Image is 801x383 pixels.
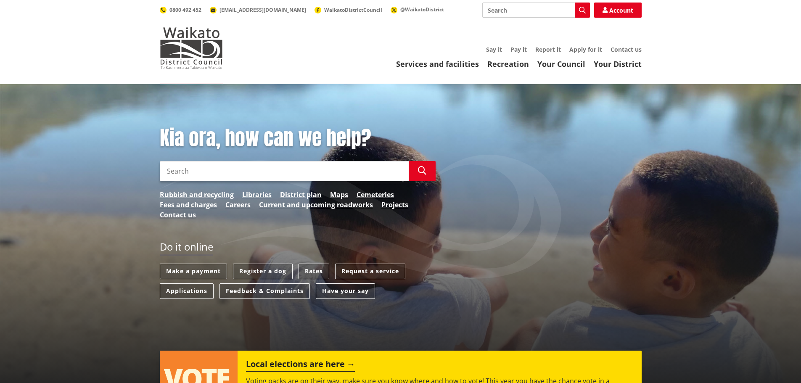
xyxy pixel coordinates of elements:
[594,59,642,69] a: Your District
[160,126,436,151] h1: Kia ora, how can we help?
[535,45,561,53] a: Report it
[391,6,444,13] a: @WaikatoDistrict
[330,190,348,200] a: Maps
[316,283,375,299] a: Have your say
[160,6,201,13] a: 0800 492 452
[246,359,355,372] h2: Local elections are here
[569,45,602,53] a: Apply for it
[510,45,527,53] a: Pay it
[219,283,310,299] a: Feedback & Complaints
[482,3,590,18] input: Search input
[486,45,502,53] a: Say it
[169,6,201,13] span: 0800 492 452
[219,6,306,13] span: [EMAIL_ADDRESS][DOMAIN_NAME]
[280,190,322,200] a: District plan
[160,283,214,299] a: Applications
[487,59,529,69] a: Recreation
[225,200,251,210] a: Careers
[160,264,227,279] a: Make a payment
[160,27,223,69] img: Waikato District Council - Te Kaunihera aa Takiwaa o Waikato
[335,264,405,279] a: Request a service
[324,6,382,13] span: WaikatoDistrictCouncil
[400,6,444,13] span: @WaikatoDistrict
[242,190,272,200] a: Libraries
[357,190,394,200] a: Cemeteries
[160,200,217,210] a: Fees and charges
[210,6,306,13] a: [EMAIL_ADDRESS][DOMAIN_NAME]
[259,200,373,210] a: Current and upcoming roadworks
[537,59,585,69] a: Your Council
[160,190,234,200] a: Rubbish and recycling
[299,264,329,279] a: Rates
[160,161,409,181] input: Search input
[594,3,642,18] a: Account
[315,6,382,13] a: WaikatoDistrictCouncil
[396,59,479,69] a: Services and facilities
[611,45,642,53] a: Contact us
[233,264,293,279] a: Register a dog
[160,241,213,256] h2: Do it online
[160,210,196,220] a: Contact us
[381,200,408,210] a: Projects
